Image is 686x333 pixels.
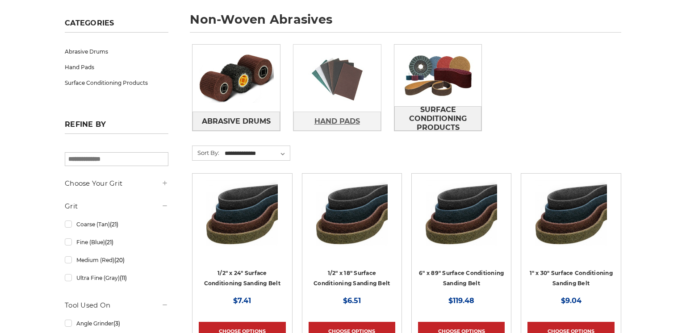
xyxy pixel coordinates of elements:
[316,180,388,251] img: Surface Conditioning Sanding Belts
[65,178,168,189] h5: Choose Your Grit
[233,296,251,305] span: $7.41
[65,44,168,59] a: Abrasive Drums
[113,320,120,327] span: (3)
[105,239,113,246] span: (21)
[527,180,614,266] a: 1"x30" Surface Conditioning Sanding Belts
[65,300,168,311] h5: Tool Used On
[426,180,497,251] img: 6"x89" Surface Conditioning Sanding Belts
[395,102,481,135] span: Surface Conditioning Products
[561,296,581,305] span: $9.04
[309,180,395,266] a: Surface Conditioning Sanding Belts
[419,270,504,287] a: 6" x 89" Surface Conditioning Sanding Belt
[202,114,271,129] span: Abrasive Drums
[65,59,168,75] a: Hand Pads
[223,147,290,160] select: Sort By:
[293,112,381,131] a: Hand Pads
[65,201,168,212] h5: Grit
[199,180,285,266] a: Surface Conditioning Sanding Belts
[314,114,360,129] span: Hand Pads
[394,45,482,106] img: Surface Conditioning Products
[190,13,621,33] h1: non-woven abrasives
[65,19,168,33] h5: Categories
[206,180,278,251] img: Surface Conditioning Sanding Belts
[418,180,505,266] a: 6"x89" Surface Conditioning Sanding Belts
[65,252,168,268] a: Medium (Red)
[65,270,168,286] a: Ultra Fine (Gray)
[110,221,118,228] span: (21)
[192,47,280,109] img: Abrasive Drums
[65,234,168,250] a: Fine (Blue)
[343,296,361,305] span: $6.51
[192,112,280,131] a: Abrasive Drums
[65,75,168,91] a: Surface Conditioning Products
[530,270,613,287] a: 1" x 30" Surface Conditioning Sanding Belt
[535,180,607,251] img: 1"x30" Surface Conditioning Sanding Belts
[114,257,125,263] span: (20)
[204,270,280,287] a: 1/2" x 24" Surface Conditioning Sanding Belt
[65,216,168,232] a: Coarse (Tan)
[293,47,381,109] img: Hand Pads
[448,296,474,305] span: $119.48
[65,120,168,134] h5: Refine by
[394,106,482,131] a: Surface Conditioning Products
[314,270,390,287] a: 1/2" x 18" Surface Conditioning Sanding Belt
[192,146,219,159] label: Sort By:
[120,275,127,281] span: (11)
[65,316,168,331] a: Angle Grinder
